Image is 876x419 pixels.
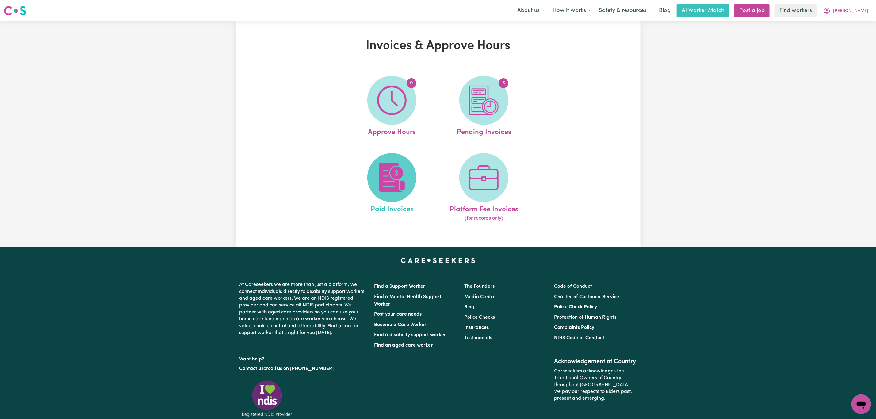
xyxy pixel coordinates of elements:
a: Protection of Human Rights [554,315,616,320]
p: Want help? [239,353,367,363]
a: Approve Hours [348,76,436,138]
a: Testimonials [464,336,492,340]
a: Police Checks [464,315,495,320]
a: Post your care needs [374,312,422,317]
a: Blog [655,4,674,17]
a: Post a job [734,4,770,17]
a: Find a disability support worker [374,333,446,337]
a: Find workers [775,4,817,17]
a: The Founders [464,284,495,289]
p: At Careseekers we are more than just a platform. We connect individuals directly to disability su... [239,279,367,339]
a: Media Centre [464,294,496,299]
a: AI Worker Match [677,4,729,17]
a: Charter of Customer Service [554,294,619,299]
a: call us on [PHONE_NUMBER] [268,366,334,371]
a: Paid Invoices [348,153,436,222]
h2: Acknowledgement of Country [554,358,637,365]
img: Careseekers logo [4,5,26,16]
span: 6 [499,78,508,88]
a: Police Check Policy [554,305,597,309]
a: Find a Support Worker [374,284,426,289]
h1: Invoices & Approve Hours [307,39,569,53]
a: Platform Fee Invoices(for records only) [440,153,528,222]
span: 0 [407,78,416,88]
a: Contact us [239,366,264,371]
img: Registered NDIS provider [239,379,295,418]
a: Become a Care Worker [374,322,427,327]
button: Safety & resources [595,4,655,17]
a: Find a Mental Health Support Worker [374,294,442,307]
a: Complaints Policy [554,325,594,330]
button: My Account [819,4,872,17]
p: or [239,363,367,375]
a: Find an aged care worker [374,343,433,348]
a: Pending Invoices [440,76,528,138]
span: [PERSON_NAME] [833,8,868,14]
span: Approve Hours [368,125,416,138]
iframe: Button to launch messaging window, conversation in progress [851,394,871,414]
a: Code of Conduct [554,284,592,289]
a: Careseekers home page [401,258,475,263]
p: Careseekers acknowledges the Traditional Owners of Country throughout [GEOGRAPHIC_DATA]. We pay o... [554,365,637,405]
a: Blog [464,305,474,309]
button: About us [513,4,549,17]
span: Platform Fee Invoices [450,202,518,215]
span: (for records only) [465,215,503,222]
button: How it works [549,4,595,17]
a: Insurances [464,325,489,330]
a: NDIS Code of Conduct [554,336,604,340]
span: Pending Invoices [457,125,511,138]
span: Paid Invoices [371,202,413,215]
a: Careseekers logo [4,4,26,18]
